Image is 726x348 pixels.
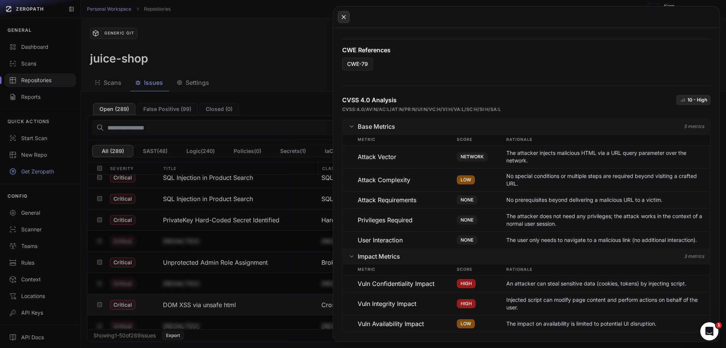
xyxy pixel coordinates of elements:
[343,249,710,264] button: Impact Metrics 3 metrics
[457,135,506,144] span: Score
[506,320,656,328] p: The impact on availability is limited to potential UI disruption.
[700,322,718,340] iframe: Intercom live chat
[358,195,457,204] div: Attack Requirements
[457,215,477,225] span: NONE
[358,135,457,144] span: Metric
[506,196,662,204] p: No prerequisites beyond delivering a malicious URL to a victim.
[457,319,475,328] span: LOW
[342,95,397,105] h4: CVSS 4.0 Analysis
[506,236,697,244] p: The user only needs to navigate to a malicious link (no additional interaction).
[358,319,457,328] div: Vuln Availability Impact
[684,123,704,130] span: 5 metrics
[358,122,395,131] span: Base Metrics
[358,252,400,261] span: Impact Metrics
[457,265,506,274] span: Score
[506,135,704,144] span: Rationale
[457,152,487,161] span: NETWORK
[506,172,704,187] p: No special conditions or multiple steps are required beyond visiting a crafted URL.
[342,106,501,112] p: CVSS:4.0/AV:N/AC:L/AT:N/PR:N/UI:N/VC:H/VI:H/VA:L/SC:H/SI:H/SA:L
[506,280,686,287] p: An attacker can steal sensitive data (cookies, tokens) by injecting script.
[506,296,704,311] p: Injected script can modify page content and perform actions on behalf of the user.
[457,236,477,245] span: NONE
[506,212,704,228] p: The attacker does not need any privileges; the attack works in the context of a normal user session.
[358,172,457,187] div: Attack Complexity
[358,212,457,228] div: Privileges Required
[687,97,707,103] p: 10 - High
[358,149,457,164] div: Attack Vector
[457,175,475,184] span: LOW
[358,265,457,274] span: Metric
[457,195,477,204] span: NONE
[716,322,722,328] span: 1
[358,296,457,311] div: Vuln Integrity Impact
[343,119,710,134] button: Base Metrics 5 metrics
[506,265,704,274] span: Rationale
[684,253,704,259] span: 3 metrics
[506,149,704,164] p: The attacker injects malicious HTML via a URL query parameter over the network.
[457,299,476,308] span: HIGH
[358,279,457,288] div: Vuln Confidentiality Impact
[358,236,457,245] div: User Interaction
[457,279,476,288] span: HIGH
